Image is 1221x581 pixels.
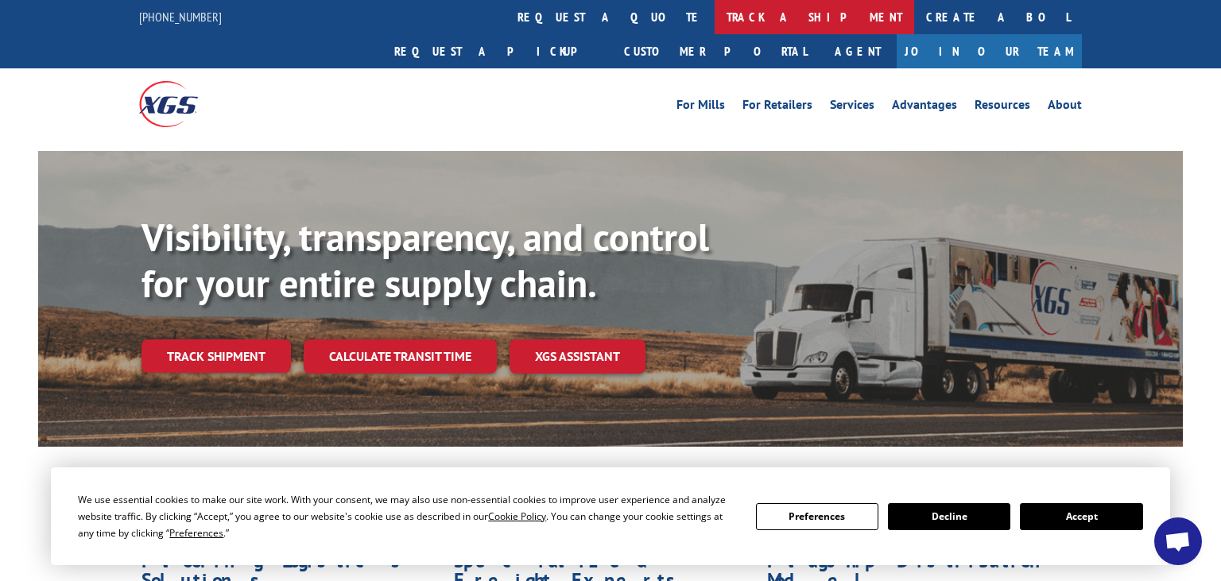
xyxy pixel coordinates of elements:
[892,99,957,116] a: Advantages
[975,99,1030,116] a: Resources
[488,509,546,523] span: Cookie Policy
[1020,503,1142,530] button: Accept
[756,503,878,530] button: Preferences
[897,34,1082,68] a: Join Our Team
[382,34,612,68] a: Request a pickup
[169,526,223,540] span: Preferences
[888,503,1010,530] button: Decline
[612,34,819,68] a: Customer Portal
[510,339,645,374] a: XGS ASSISTANT
[78,491,736,541] div: We use essential cookies to make our site work. With your consent, we may also use non-essential ...
[819,34,897,68] a: Agent
[139,9,222,25] a: [PHONE_NUMBER]
[1154,517,1202,565] div: Open chat
[676,99,725,116] a: For Mills
[304,339,497,374] a: Calculate transit time
[51,467,1170,565] div: Cookie Consent Prompt
[141,212,709,308] b: Visibility, transparency, and control for your entire supply chain.
[742,99,812,116] a: For Retailers
[141,339,291,373] a: Track shipment
[1048,99,1082,116] a: About
[830,99,874,116] a: Services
